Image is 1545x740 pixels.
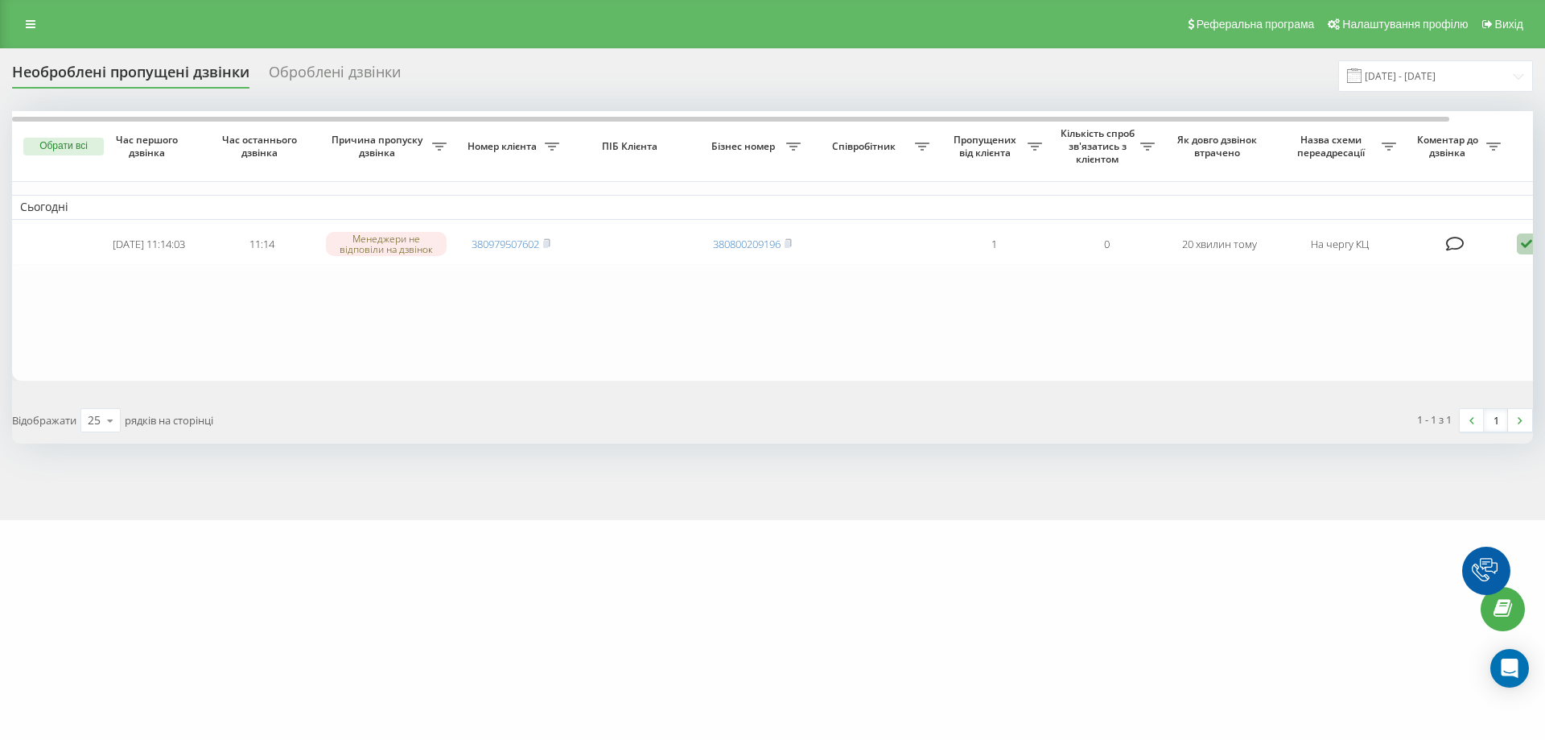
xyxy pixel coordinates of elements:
span: Час першого дзвінка [105,134,192,159]
span: Пропущених від клієнта [946,134,1028,159]
a: 380800209196 [713,237,781,251]
td: 20 хвилин тому [1163,223,1275,266]
div: Необроблені пропущені дзвінки [12,64,249,89]
span: Номер клієнта [463,140,545,153]
span: Час останнього дзвінка [218,134,305,159]
a: 380979507602 [472,237,539,251]
div: 1 - 1 з 1 [1417,411,1452,428]
span: Коментар до дзвінка [1412,134,1486,159]
button: Обрати всі [23,138,104,155]
span: Кількість спроб зв'язатись з клієнтом [1058,127,1140,165]
span: ПІБ Клієнта [581,140,682,153]
span: Налаштування профілю [1342,18,1468,31]
span: Причина пропуску дзвінка [326,134,432,159]
span: Назва схеми переадресації [1283,134,1382,159]
span: Відображати [12,413,76,428]
a: 1 [1484,409,1508,432]
span: Реферальна програма [1197,18,1315,31]
span: рядків на сторінці [125,413,213,428]
td: [DATE] 11:14:03 [93,223,205,266]
span: Бізнес номер [704,140,786,153]
span: Як довго дзвінок втрачено [1176,134,1263,159]
div: 25 [88,412,101,428]
div: Менеджери не відповіли на дзвінок [326,232,447,256]
span: Вихід [1495,18,1523,31]
td: 0 [1050,223,1163,266]
div: Оброблені дзвінки [269,64,401,89]
div: Open Intercom Messenger [1490,649,1529,688]
td: На чергу КЦ [1275,223,1404,266]
span: Співробітник [817,140,915,153]
td: 1 [937,223,1050,266]
td: 11:14 [205,223,318,266]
